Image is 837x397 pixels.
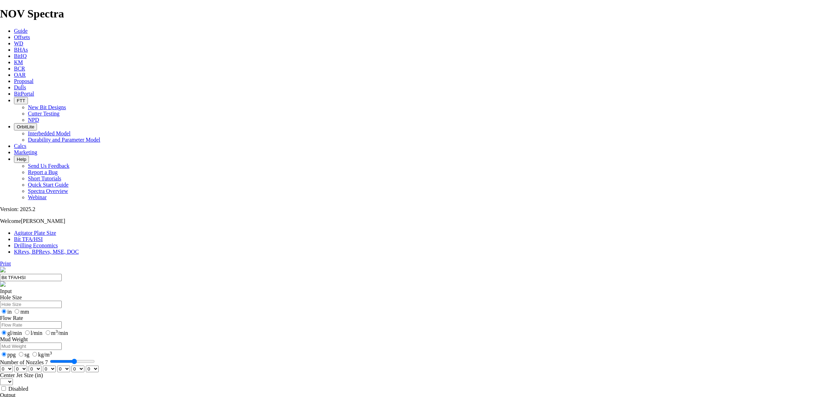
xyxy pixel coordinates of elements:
[25,330,30,335] input: l/min
[17,98,25,103] span: FTT
[14,149,37,155] a: Marketing
[28,130,70,136] a: Interbedded Model
[28,175,61,181] a: Short Tutorials
[14,242,58,248] a: Drilling Economics
[14,72,26,78] a: OAR
[14,91,34,97] a: BitPortal
[8,386,28,392] label: Disabled
[17,352,29,358] label: sg
[17,157,26,162] span: Help
[15,309,19,314] input: mm
[17,124,34,129] span: OrbitLite
[44,330,68,336] label: m /min
[28,169,58,175] a: Report a Bug
[14,78,33,84] a: Proposal
[21,218,65,224] span: [PERSON_NAME]
[14,156,29,163] button: Help
[2,352,6,357] input: ppg
[14,236,43,242] a: Bit TFA/HSI
[14,249,79,255] a: KRevs, BPRevs, MSE, DOC
[14,59,23,65] a: KM
[2,330,6,335] input: gl/min
[28,194,47,200] a: Webinar
[14,143,27,149] a: Calcs
[28,188,68,194] a: Spectra Overview
[28,163,69,169] a: Send Us Feedback
[28,117,39,123] a: NPD
[28,137,100,143] a: Durability and Parameter Model
[14,123,37,130] button: OrbitLite
[28,104,66,110] a: New Bit Designs
[32,352,37,357] input: kg/m3
[46,330,50,335] input: m3/min
[14,84,26,90] a: Dulls
[14,230,56,236] a: Agitator Plate Size
[14,47,28,53] a: BHAs
[14,28,28,34] a: Guide
[13,309,29,315] label: mm
[28,182,68,188] a: Quick Start Guide
[28,111,60,117] a: Cutter Testing
[31,352,52,358] label: kg/m
[55,329,58,334] sup: 3
[23,330,43,336] label: l/min
[2,309,6,314] input: in
[14,97,28,104] button: FTT
[50,350,52,355] sup: 3
[19,352,23,357] input: sg
[14,66,25,72] a: BCR
[14,53,27,59] a: BitIQ
[14,40,23,46] a: WD
[14,34,30,40] a: Offsets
